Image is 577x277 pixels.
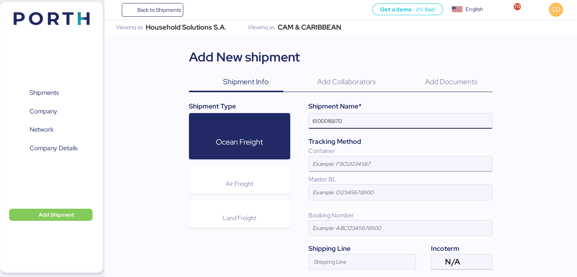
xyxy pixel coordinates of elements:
[5,121,93,138] a: Network
[309,220,492,236] input: Example: ABC12345678900
[189,101,290,111] div: Shipment Type
[278,25,341,30] div: CAM & CARIBBEAN
[465,5,483,13] div: English
[216,137,263,147] span: Ocean Freight
[308,101,492,111] div: Shipment Name*
[431,244,492,253] div: Incoterm
[109,3,122,16] button: Menu
[309,113,492,129] input: Example: Purchase Order / Supplier / Client / Commercial invoice
[5,84,93,102] a: Shipments
[146,25,226,30] div: Household Solutions S.A.
[39,210,74,219] span: Add Shipment
[445,258,460,265] span: N/A
[317,77,376,87] span: Add Collaborators
[9,209,93,221] button: Add Shipment
[223,77,269,87] span: Shipment Info
[30,143,77,154] span: Company Details
[308,244,416,253] div: Shipping Line
[122,3,184,17] a: Back to Shipments
[425,77,478,87] span: Add Documents
[308,211,354,219] span: Booking Number
[30,106,57,117] span: Company
[30,124,53,135] span: Network
[223,214,256,222] span: Land Freight
[551,5,560,14] span: SD
[189,47,300,66] div: Add New shipment
[248,25,275,30] div: Viewing as
[137,5,181,14] span: Back to Shipments
[309,156,492,172] input: Example: FSCU1234567
[226,180,253,188] span: Air Freight
[309,185,492,200] input: Example: 012345678900
[116,25,143,30] div: Viewing as
[30,87,59,98] span: Shipments
[5,140,93,157] a: Company Details
[309,260,402,269] input: Shipping Line
[308,137,492,146] div: Tracking Method
[308,147,335,155] span: Container
[308,175,336,183] span: Master BL
[5,103,93,120] a: Company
